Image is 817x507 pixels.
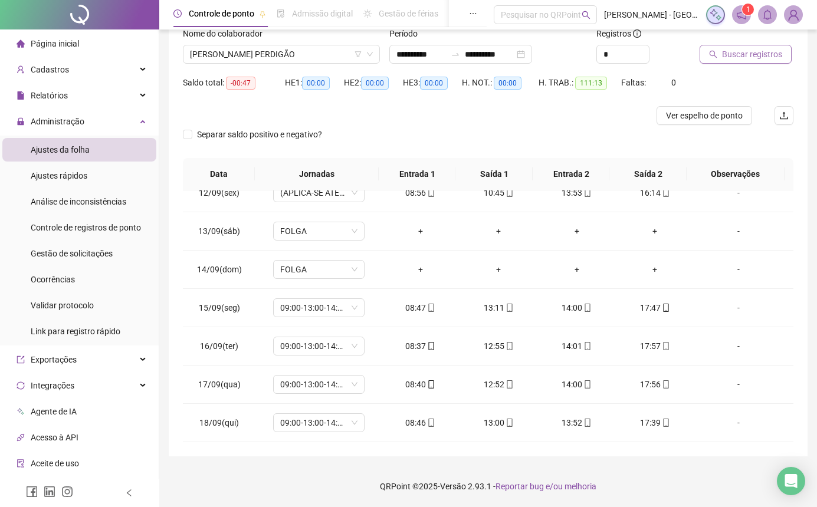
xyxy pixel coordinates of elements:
div: 13:00 [469,416,528,429]
span: mobile [661,342,670,350]
span: 09:00-13:00-14:00-18:00 [280,414,357,432]
th: Observações [687,158,785,190]
img: sparkle-icon.fc2bf0ac1784a2077858766a79e2daf3.svg [709,8,722,21]
div: 16:14 [625,186,684,199]
div: 08:47 [391,301,450,314]
span: (APLICA-SE ATESTADO) [280,184,357,202]
span: mobile [504,380,514,389]
span: 18/09(qui) [199,418,239,427]
div: - [704,263,773,276]
th: Entrada 2 [533,158,610,190]
div: + [469,263,528,276]
span: Integrações [31,381,74,390]
span: 00:00 [302,77,330,90]
th: Entrada 1 [379,158,456,190]
span: upload [779,111,789,120]
span: 00:00 [361,77,389,90]
span: info-circle [633,29,641,38]
span: home [17,39,25,48]
span: mobile [504,342,514,350]
div: 12:55 [469,340,528,353]
span: file [17,91,25,100]
span: Gestão de solicitações [31,249,113,258]
div: - [704,416,773,429]
span: 09:00-13:00-14:00-18:00 [280,337,357,355]
span: FOLGA [280,222,357,240]
div: H. TRAB.: [539,76,621,90]
span: search [709,50,717,58]
span: Buscar registros [722,48,782,61]
span: Ajustes rápidos [31,171,87,180]
div: + [547,225,606,238]
span: ellipsis [469,9,477,18]
span: Análise de inconsistências [31,197,126,206]
span: to [451,50,460,59]
span: file-done [277,9,285,18]
span: FOLGA [280,261,357,278]
div: - [704,186,773,199]
div: 08:46 [391,416,450,429]
div: 17:47 [625,301,684,314]
span: Validar protocolo [31,301,94,310]
span: mobile [661,380,670,389]
span: mobile [661,419,670,427]
span: [PERSON_NAME] - [GEOGRAPHIC_DATA] e Inovação [604,8,699,21]
span: Controle de ponto [189,9,254,18]
div: H. NOT.: [462,76,539,90]
span: mobile [582,419,592,427]
span: mobile [426,342,435,350]
div: + [469,225,528,238]
span: user-add [17,65,25,74]
span: mobile [504,419,514,427]
th: Data [183,158,255,190]
span: facebook [26,486,38,498]
div: Saldo total: [183,76,285,90]
label: Período [389,27,425,40]
th: Saída 2 [609,158,687,190]
div: HE 3: [403,76,462,90]
div: Open Intercom Messenger [777,467,805,495]
span: 1 [746,5,750,14]
span: export [17,355,25,364]
div: - [704,225,773,238]
span: mobile [661,189,670,197]
span: Ver espelho de ponto [666,109,743,122]
span: instagram [61,486,73,498]
span: 111:13 [575,77,607,90]
span: Link para registro rápido [31,327,120,336]
div: 08:56 [391,186,450,199]
span: left [125,489,133,497]
span: mobile [661,304,670,312]
div: - [704,378,773,391]
button: Ver espelho de ponto [657,106,752,125]
span: Separar saldo positivo e negativo? [192,128,327,141]
div: + [547,263,606,276]
div: 13:11 [469,301,528,314]
span: linkedin [44,486,55,498]
span: Aceite de uso [31,459,79,468]
span: 09:00-13:00-14:00-18:00 [280,299,357,317]
span: 00:00 [420,77,448,90]
span: clock-circle [173,9,182,18]
span: Relatórios [31,91,68,100]
span: search [582,11,590,19]
span: swap-right [451,50,460,59]
span: Ajustes da folha [31,145,90,154]
span: Página inicial [31,39,79,48]
div: 14:00 [547,301,606,314]
span: sync [17,381,25,390]
div: 13:53 [547,186,606,199]
span: 13/09(sáb) [198,226,240,236]
div: 17:56 [625,378,684,391]
span: 14/09(dom) [197,265,242,274]
span: 12/09(sex) [199,188,239,197]
span: filter [355,51,362,58]
span: 15/09(seg) [199,303,240,312]
span: lock [17,117,25,126]
span: 16/09(ter) [200,341,238,351]
span: down [366,51,373,58]
span: mobile [426,380,435,389]
div: - [704,340,773,353]
span: mobile [426,419,435,427]
span: Observações [696,167,775,180]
